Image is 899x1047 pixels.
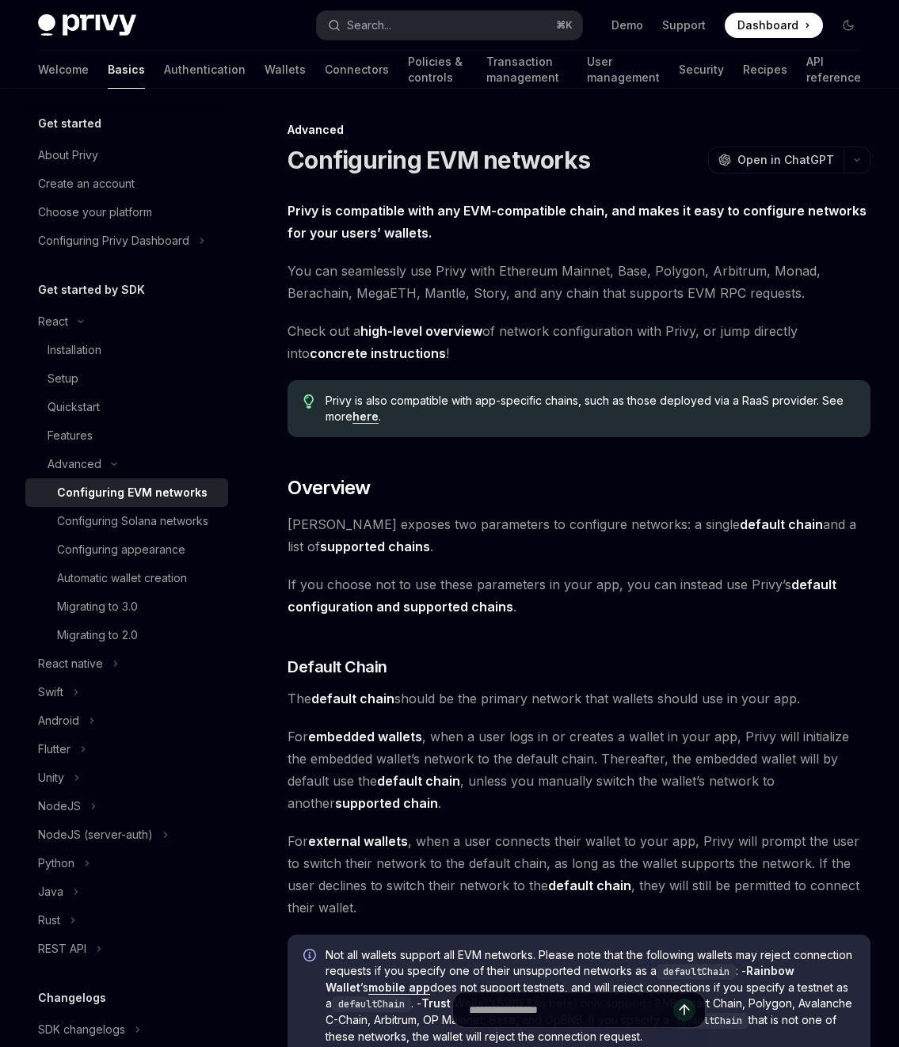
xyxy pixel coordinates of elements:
h5: Get started by SDK [38,280,145,299]
strong: external wallets [308,833,408,849]
a: Transaction management [486,51,568,89]
input: Ask a question... [469,992,673,1027]
div: Configuring appearance [57,540,185,559]
div: Create an account [38,174,135,193]
span: Default Chain [288,656,387,678]
button: Open in ChatGPT [708,147,844,173]
div: Python [38,854,74,873]
button: Toggle Python section [25,849,228,878]
span: Dashboard [737,17,798,33]
span: ⌘ K [556,19,573,32]
div: Rust [38,911,60,930]
button: Toggle NodeJS (server-auth) section [25,820,228,849]
svg: Info [303,949,319,965]
button: Toggle Swift section [25,678,228,706]
div: React [38,312,68,331]
strong: default chain [740,516,823,532]
div: Migrating to 2.0 [57,626,138,645]
div: Flutter [38,740,70,759]
button: Toggle Configuring Privy Dashboard section [25,227,228,255]
a: Automatic wallet creation [25,564,228,592]
span: The should be the primary network that wallets should use in your app. [288,687,870,710]
span: For , when a user connects their wallet to your app, Privy will prompt the user to switch their n... [288,830,870,919]
span: For , when a user logs in or creates a wallet in your app, Privy will initialize the embedded wal... [288,725,870,814]
strong: supported chains [320,539,430,554]
strong: Privy is compatible with any EVM-compatible chain, and makes it easy to configure networks for yo... [288,203,867,241]
div: React native [38,654,103,673]
div: Configuring EVM networks [57,483,208,502]
div: Automatic wallet creation [57,569,187,588]
div: Configuring Privy Dashboard [38,231,189,250]
div: Installation [48,341,101,360]
button: Open search [317,11,583,40]
div: Advanced [48,455,101,474]
span: Privy is also compatible with app-specific chains, such as those deployed via a RaaS provider. Se... [326,393,855,425]
div: Choose your platform [38,203,152,222]
div: REST API [38,939,86,958]
div: Android [38,711,79,730]
a: high-level overview [360,323,482,340]
div: Search... [347,16,391,35]
a: Wallets [265,51,306,89]
a: Choose your platform [25,198,228,227]
a: About Privy [25,141,228,169]
a: Migrating to 3.0 [25,592,228,621]
div: Setup [48,369,78,388]
button: Send message [673,999,695,1021]
button: Toggle NodeJS section [25,792,228,820]
span: If you choose not to use these parameters in your app, you can instead use Privy’s . [288,573,870,618]
a: Configuring EVM networks [25,478,228,507]
div: NodeJS (server-auth) [38,825,153,844]
button: Toggle Rust section [25,906,228,935]
a: User management [587,51,660,89]
div: Advanced [288,122,870,138]
a: default chain [740,516,823,533]
div: Unity [38,768,64,787]
a: Features [25,421,228,450]
div: Quickstart [48,398,100,417]
h5: Get started [38,114,101,133]
a: Authentication [164,51,246,89]
a: Configuring Solana networks [25,507,228,535]
a: Configuring appearance [25,535,228,564]
a: Demo [611,17,643,33]
a: API reference [806,51,861,89]
a: Quickstart [25,393,228,421]
a: Recipes [743,51,787,89]
span: Check out a of network configuration with Privy, or jump directly into ! [288,320,870,364]
a: Create an account [25,169,228,198]
a: Migrating to 2.0 [25,621,228,649]
span: You can seamlessly use Privy with Ethereum Mainnet, Base, Polygon, Arbitrum, Monad, Berachain, Me... [288,260,870,304]
h1: Configuring EVM networks [288,146,590,174]
div: SDK changelogs [38,1020,125,1039]
a: Setup [25,364,228,393]
a: Support [662,17,706,33]
div: Migrating to 3.0 [57,597,138,616]
div: Features [48,426,93,445]
a: Welcome [38,51,89,89]
strong: default chain [377,773,460,789]
span: Not all wallets support all EVM networks. Please note that the following wallets may reject conne... [326,947,855,1045]
div: Swift [38,683,63,702]
button: Toggle REST API section [25,935,228,963]
button: Toggle Android section [25,706,228,735]
span: Overview [288,475,370,501]
span: [PERSON_NAME] exposes two parameters to configure networks: a single and a list of . [288,513,870,558]
button: Toggle Flutter section [25,735,228,763]
a: supported chain [335,795,438,812]
button: Toggle SDK changelogs section [25,1015,228,1044]
span: Open in ChatGPT [737,152,834,168]
a: Policies & controls [408,51,467,89]
div: Java [38,882,63,901]
a: here [352,409,379,424]
strong: default chain [548,878,631,893]
a: Installation [25,336,228,364]
code: defaultChain [657,964,736,980]
div: About Privy [38,146,98,165]
button: Toggle Unity section [25,763,228,792]
strong: embedded wallets [308,729,422,744]
a: Security [679,51,724,89]
strong: supported chain [335,795,438,811]
a: Connectors [325,51,389,89]
a: concrete instructions [310,345,446,362]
